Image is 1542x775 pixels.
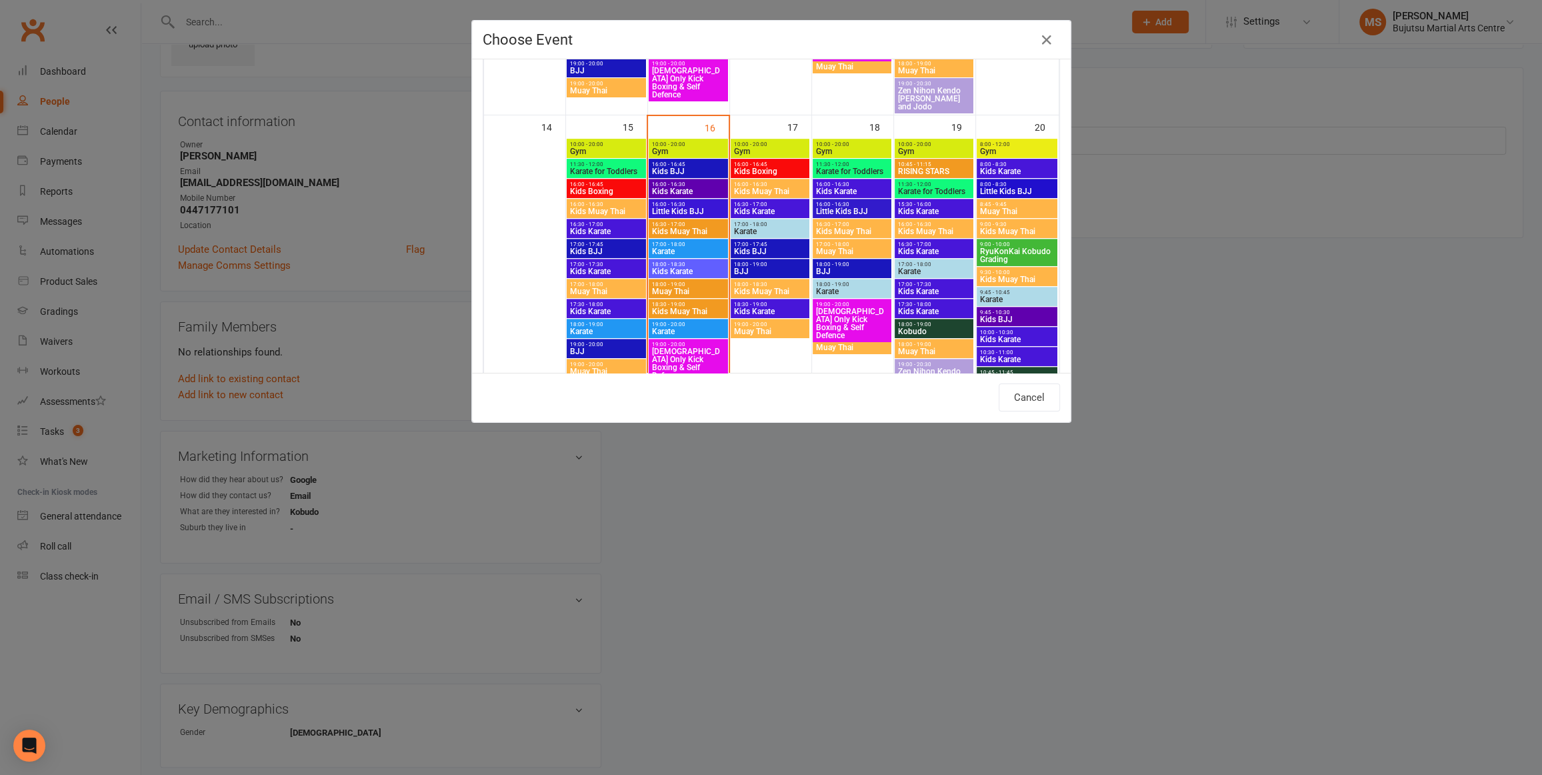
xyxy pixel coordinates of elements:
[897,287,971,295] span: Kids Karate
[651,201,725,207] span: 16:00 - 16:30
[651,321,725,327] span: 19:00 - 20:00
[979,275,1055,283] span: Kids Muay Thai
[815,343,889,351] span: Muay Thai
[541,115,565,137] div: 14
[999,383,1060,412] button: Cancel
[569,281,643,287] span: 17:00 - 18:00
[979,309,1055,315] span: 9:45 - 10:30
[897,227,971,235] span: Kids Muay Thai
[733,327,807,335] span: Muay Thai
[897,347,971,355] span: Muay Thai
[705,116,729,138] div: 16
[897,207,971,215] span: Kids Karate
[979,187,1055,195] span: Little Kids BJJ
[569,167,643,175] span: Karate for Toddlers
[733,287,807,295] span: Kids Muay Thai
[897,167,971,175] span: RISING STARS
[815,261,889,267] span: 18:00 - 19:00
[815,221,889,227] span: 16:30 - 17:00
[815,187,889,195] span: Kids Karate
[979,247,1055,263] span: RyuKonKai Kobudo Grading
[897,141,971,147] span: 10:00 - 20:00
[897,261,971,267] span: 17:00 - 18:00
[569,207,643,215] span: Kids Muay Thai
[979,181,1055,187] span: 8:00 - 8:30
[979,227,1055,235] span: Kids Muay Thai
[651,67,725,99] span: [DEMOGRAPHIC_DATA] Only Kick Boxing & Self Defence
[815,227,889,235] span: Kids Muay Thai
[651,61,725,67] span: 19:00 - 20:00
[815,181,889,187] span: 16:00 - 16:30
[979,241,1055,247] span: 9:00 - 10:00
[569,307,643,315] span: Kids Karate
[569,341,643,347] span: 19:00 - 20:00
[651,301,725,307] span: 18:30 - 19:00
[733,187,807,195] span: Kids Muay Thai
[569,361,643,367] span: 19:00 - 20:00
[897,187,971,195] span: Karate for Toddlers
[733,227,807,235] span: Karate
[897,247,971,255] span: Kids Karate
[733,207,807,215] span: Kids Karate
[733,321,807,327] span: 19:00 - 20:00
[651,247,725,255] span: Karate
[979,289,1055,295] span: 9:45 - 10:45
[979,369,1055,375] span: 10:45 - 11:45
[897,321,971,327] span: 18:00 - 19:00
[815,147,889,155] span: Gym
[733,161,807,167] span: 16:00 - 16:45
[569,87,643,95] span: Muay Thai
[979,335,1055,343] span: Kids Karate
[733,281,807,287] span: 18:00 - 18:30
[569,201,643,207] span: 16:00 - 16:30
[569,67,643,75] span: BJJ
[815,247,889,255] span: Muay Thai
[897,147,971,155] span: Gym
[979,349,1055,355] span: 10:30 - 11:00
[815,161,889,167] span: 11:30 - 12:00
[569,187,643,195] span: Kids Boxing
[897,267,971,275] span: Karate
[1035,115,1059,137] div: 20
[815,301,889,307] span: 19:00 - 20:00
[651,141,725,147] span: 10:00 - 20:00
[979,221,1055,227] span: 9:00 - 9:30
[1036,29,1057,51] button: Close
[569,81,643,87] span: 19:00 - 20:00
[897,301,971,307] span: 17:30 - 18:00
[651,287,725,295] span: Muay Thai
[733,147,807,155] span: Gym
[569,287,643,295] span: Muay Thai
[897,87,971,111] span: Zen Nihon Kendo [PERSON_NAME] and Jodo
[651,221,725,227] span: 16:30 - 17:00
[569,147,643,155] span: Gym
[733,167,807,175] span: Kids Boxing
[733,201,807,207] span: 16:30 - 17:00
[651,281,725,287] span: 18:00 - 19:00
[651,341,725,347] span: 19:00 - 20:00
[979,295,1055,303] span: Karate
[897,327,971,335] span: Kobudo
[569,261,643,267] span: 17:00 - 17:30
[951,115,975,137] div: 19
[651,347,725,379] span: [DEMOGRAPHIC_DATA] Only Kick Boxing & Self Defence
[651,187,725,195] span: Kids Karate
[897,67,971,75] span: Muay Thai
[979,141,1055,147] span: 8:00 - 12:00
[651,267,725,275] span: Kids Karate
[897,201,971,207] span: 15:30 - 16:00
[979,207,1055,215] span: Muay Thai
[815,241,889,247] span: 17:00 - 18:00
[815,207,889,215] span: Little Kids BJJ
[979,167,1055,175] span: Kids Karate
[815,167,889,175] span: Karate for Toddlers
[733,181,807,187] span: 16:00 - 16:30
[569,347,643,355] span: BJJ
[13,730,45,762] div: Open Intercom Messenger
[897,221,971,227] span: 16:00 - 16:30
[815,63,889,71] span: Muay Thai
[651,241,725,247] span: 17:00 - 18:00
[787,115,811,137] div: 17
[815,307,889,339] span: [DEMOGRAPHIC_DATA] Only Kick Boxing & Self Defence
[815,281,889,287] span: 18:00 - 19:00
